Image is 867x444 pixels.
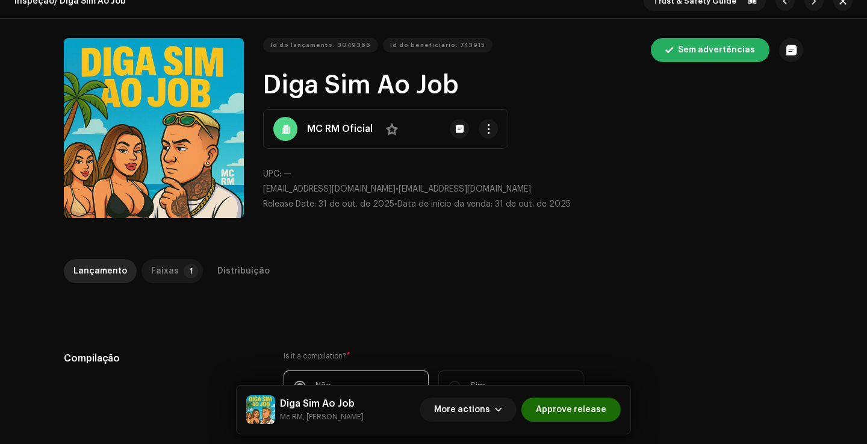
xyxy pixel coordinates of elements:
[399,185,531,193] span: [EMAIL_ADDRESS][DOMAIN_NAME]
[263,185,396,193] span: [EMAIL_ADDRESS][DOMAIN_NAME]
[263,183,803,196] p: •
[319,200,394,208] span: 31 de out. de 2025
[536,398,606,422] span: Approve release
[263,38,378,52] button: Id do lançamento: 3049366
[217,259,270,283] div: Distribuição
[284,351,583,361] label: Is it a compilation?
[280,396,364,411] h5: Diga Sim Ao Job
[420,398,517,422] button: More actions
[184,264,198,278] p-badge: 1
[315,380,331,393] p: Não
[307,122,373,136] strong: MC RM Oficial
[397,200,493,208] span: Data de início da venda:
[383,38,493,52] button: Id do beneficiário: 743915
[495,200,571,208] span: 31 de out. de 2025
[263,72,803,99] h1: Diga Sim Ao Job
[280,411,364,423] small: Diga Sim Ao Job
[470,380,485,393] p: Sim
[270,33,371,57] span: Id do lançamento: 3049366
[263,170,281,178] span: UPC:
[263,200,397,208] span: •
[284,170,291,178] span: —
[390,33,485,57] span: Id do beneficiário: 743915
[521,398,621,422] button: Approve release
[263,200,316,208] span: Release Date:
[246,395,275,424] img: 576fcdfd-fe38-442b-94f2-e03736272776
[434,398,490,422] span: More actions
[64,351,264,366] h5: Compilação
